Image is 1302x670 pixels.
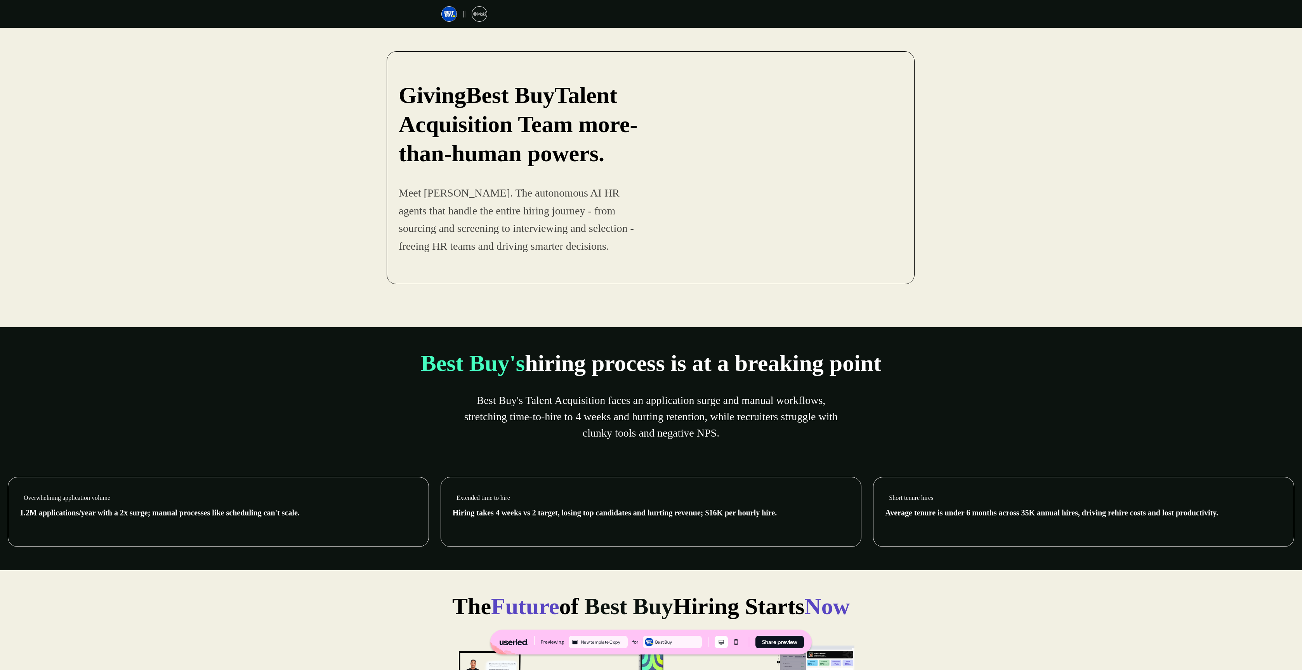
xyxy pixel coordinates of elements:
[885,508,1218,517] span: Average tenure is under 6 months across 35K annual hires, driving rehire costs and lost productiv...
[729,636,743,648] button: Mobile mode
[585,593,673,619] strong: Best Buy
[673,593,804,619] strong: Hiring Starts
[399,82,466,108] strong: Giving
[491,593,559,619] strong: Future
[559,593,579,619] strong: of
[804,593,850,619] strong: Now
[453,508,777,517] span: Hiring takes 4 weeks vs 2 target, losing top candidates and hurting revenue; $16K per hourly hire.
[755,636,804,648] button: Share preview
[457,392,845,441] p: Best Buy's Talent Acquisition faces an application surge and manual workflows, stretching time-to...
[581,639,626,646] div: New template Copy
[399,81,641,168] p: Best Buy
[525,350,881,376] strong: hiring process is at a breaking point
[399,82,638,166] strong: Talent Acquisition Team more-than-human powers.
[24,493,110,503] p: Overwhelming application volume
[889,493,933,503] p: Short tenure hires
[421,350,525,376] strong: Best Buy's
[463,9,465,19] p: ||
[452,593,491,619] strong: The
[457,493,510,503] p: Extended time to hire
[715,636,728,648] button: Desktop mode
[541,638,564,646] div: Previewing
[20,508,300,517] span: 1.2M applications/year with a 2x surge; manual processes like scheduling can't scale.
[632,638,638,646] div: for
[399,184,641,255] p: Meet [PERSON_NAME]. The autonomous AI HR agents that handle the entire hiring journey - from sour...
[655,639,700,646] div: Best Buy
